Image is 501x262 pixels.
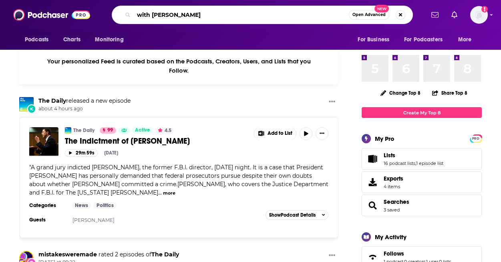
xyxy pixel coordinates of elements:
[384,175,403,182] span: Exports
[375,135,394,142] div: My Pro
[399,32,454,47] button: open menu
[375,233,406,241] div: My Activity
[158,189,162,196] span: ...
[65,136,248,146] a: The Indictment of [PERSON_NAME]
[362,148,482,170] span: Lists
[104,150,118,156] div: [DATE]
[38,251,179,258] h3: of
[63,34,80,45] span: Charts
[384,152,443,159] a: Lists
[254,127,296,140] button: Show More Button
[352,32,399,47] button: open menu
[384,152,395,159] span: Lists
[458,34,472,45] span: More
[481,6,488,12] svg: Add a profile image
[268,130,292,136] span: Add to List
[151,251,179,258] a: The Daily
[470,6,488,24] button: Show profile menu
[362,107,482,118] a: Create My Top 8
[72,217,115,223] a: [PERSON_NAME]
[29,164,328,196] span: A grand jury indicted [PERSON_NAME], the former F.B.I. director, [DATE] night. It is a case that ...
[470,6,488,24] img: User Profile
[19,32,59,47] button: open menu
[19,48,338,84] div: Your personalized Feed is curated based on the Podcasts, Creators, Users, and Lists that you Follow.
[107,126,113,134] span: 99
[100,127,116,134] a: 99
[38,97,66,104] a: The Daily
[384,184,403,189] span: 4 items
[73,127,95,134] a: The Daily
[19,97,34,112] img: The Daily
[326,97,338,107] button: Show More Button
[65,136,190,146] span: The Indictment of [PERSON_NAME]
[415,160,416,166] span: ,
[72,202,91,209] a: News
[89,32,134,47] button: open menu
[99,251,144,258] span: rated 2 episodes
[362,195,482,216] span: Searches
[384,250,404,257] span: Follows
[384,207,400,213] a: 3 saved
[404,34,443,45] span: For Podcasters
[112,6,413,24] div: Search podcasts, credits, & more...
[29,202,65,209] h3: Categories
[362,171,482,193] a: Exports
[384,198,409,205] a: Searches
[155,127,174,134] button: 4.5
[38,251,97,258] a: mistakesweremade
[470,6,488,24] span: Logged in as amandagibson
[352,13,386,17] span: Open Advanced
[29,127,58,156] img: The Indictment of James Comey
[38,97,131,105] h3: released a new episode
[58,32,85,47] a: Charts
[384,250,451,257] a: Follows
[135,126,150,134] span: Active
[269,212,316,218] span: Show Podcast Details
[29,217,65,223] h3: Guests
[384,160,415,166] a: 16 podcast lists
[95,34,123,45] span: Monitoring
[326,251,338,261] button: Show More Button
[13,7,90,22] img: Podchaser - Follow, Share and Rate Podcasts
[432,85,468,101] button: Share Top 8
[316,127,328,140] button: Show More Button
[349,10,389,20] button: Open AdvancedNew
[364,200,380,211] a: Searches
[27,104,36,113] div: New Episode
[38,106,131,112] span: about 4 hours ago
[416,160,443,166] a: 1 episode list
[364,153,380,165] a: Lists
[132,127,153,134] a: Active
[65,127,71,134] img: The Daily
[358,34,389,45] span: For Business
[376,88,425,98] button: Change Top 8
[374,5,389,12] span: New
[453,32,482,47] button: open menu
[29,164,328,196] span: "
[134,8,349,21] input: Search podcasts, credits, & more...
[471,135,481,141] a: PRO
[266,210,329,220] button: ShowPodcast Details
[93,202,117,209] a: Politics
[163,190,175,197] button: more
[448,8,461,22] a: Show notifications dropdown
[65,149,98,157] button: 29m 59s
[364,177,380,188] span: Exports
[428,8,442,22] a: Show notifications dropdown
[25,34,48,45] span: Podcasts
